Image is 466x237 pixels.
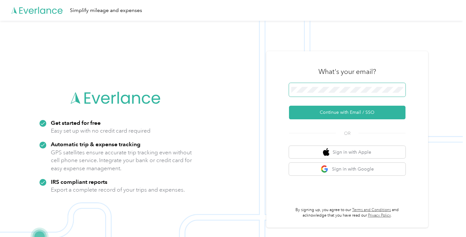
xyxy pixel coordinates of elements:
button: Continue with Email / SSO [289,106,405,119]
button: apple logoSign in with Apple [289,146,405,159]
p: Export a complete record of your trips and expenses. [51,186,185,194]
img: google logo [321,165,329,173]
strong: Automatic trip & expense tracking [51,141,140,148]
h3: What's your email? [318,67,376,76]
button: google logoSign in with Google [289,163,405,175]
p: GPS satellites ensure accurate trip tracking even without cell phone service. Integrate your bank... [51,148,192,172]
a: Privacy Policy [368,213,391,218]
p: Easy set up with no credit card required [51,127,150,135]
strong: Get started for free [51,119,101,126]
div: Simplify mileage and expenses [70,6,142,15]
a: Terms and Conditions [352,207,391,212]
strong: IRS compliant reports [51,178,107,185]
img: apple logo [323,148,329,156]
span: OR [336,130,359,137]
p: By signing up, you agree to our and acknowledge that you have read our . [289,207,405,219]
